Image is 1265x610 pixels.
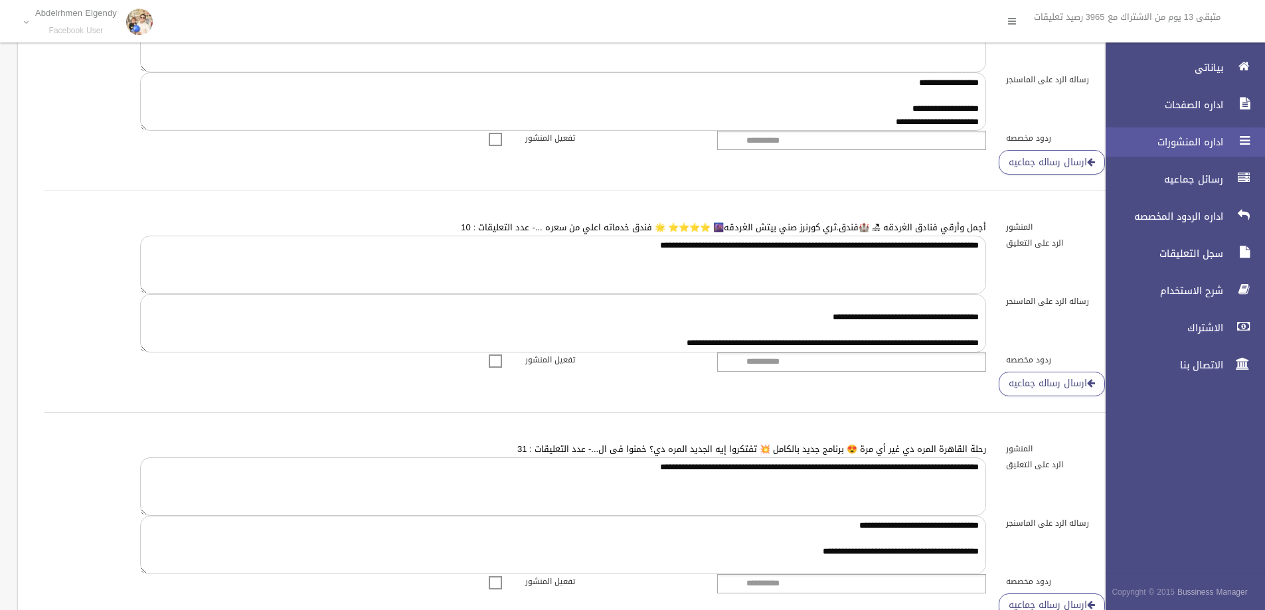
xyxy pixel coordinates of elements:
[996,220,1189,234] label: المنشور
[1094,202,1265,231] a: اداره الردود المخصصه
[1112,585,1175,599] span: Copyright © 2015
[1094,247,1227,260] span: سجل التعليقات
[999,372,1105,396] a: ارسال رساله جماعيه
[996,441,1189,456] label: المنشور
[996,457,1189,472] label: الرد على التعليق
[1094,98,1227,112] span: اداره الصفحات
[1094,61,1227,74] span: بياناتى
[1094,284,1227,297] span: شرح الاستخدام
[1094,53,1265,82] a: بياناتى
[1094,313,1265,343] a: الاشتراك
[35,26,117,36] small: Facebook User
[1094,135,1227,149] span: اداره المنشورات
[1094,239,1265,268] a: سجل التعليقات
[1094,90,1265,119] a: اداره الصفحات
[1094,358,1227,372] span: الاتصال بنا
[996,352,1189,367] label: ردود مخصصه
[996,131,1189,145] label: ردود مخصصه
[1094,165,1265,194] a: رسائل جماعيه
[1094,127,1265,157] a: اداره المنشورات
[999,150,1105,175] a: ارسال رساله جماعيه
[996,516,1189,530] label: رساله الرد على الماسنجر
[1094,173,1227,186] span: رسائل جماعيه
[1094,350,1265,380] a: الاتصال بنا
[996,72,1189,87] label: رساله الرد على الماسنجر
[1094,210,1227,223] span: اداره الردود المخصصه
[1094,321,1227,335] span: الاشتراك
[35,8,117,18] p: Abdelrhmen Elgendy
[515,574,708,589] label: تفعيل المنشور
[1177,585,1248,599] strong: Bussiness Manager
[461,219,986,236] a: أجمل وأرقي فنادق الغردقه 🏖 🏰فندق.ثري كورنرز صني بيتش الغردقه🌆 ⭐⭐⭐⭐ 🌟 فندق خدماته اعلي من سعره ......
[996,574,1189,589] label: ردود مخصصه
[1094,276,1265,305] a: شرح الاستخدام
[517,441,986,457] a: رحلة القاهرة المره دي غير أي مرة 😍 برنامج جديد بالكامل 💥 تفتكروا إيه الجديد المره دي؟ خمنوا فى ال...
[515,352,708,367] label: تفعيل المنشور
[996,236,1189,250] label: الرد على التعليق
[996,294,1189,309] label: رساله الرد على الماسنجر
[515,131,708,145] label: تفعيل المنشور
